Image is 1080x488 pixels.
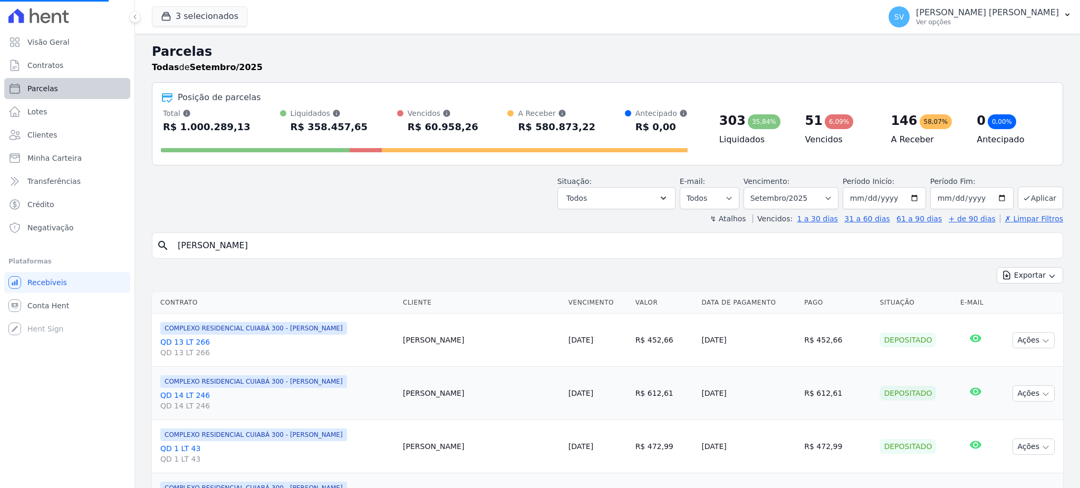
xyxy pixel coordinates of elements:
[977,133,1046,146] h4: Antecipado
[1012,332,1055,348] button: Ações
[160,401,394,411] span: QD 14 LT 246
[797,214,838,223] a: 1 a 30 dias
[564,292,631,314] th: Vencimento
[160,375,347,388] span: COMPLEXO RESIDENCIAL CUIABÁ 300 - [PERSON_NAME]
[1012,438,1055,455] button: Ações
[408,119,478,135] div: R$ 60.958,26
[635,119,688,135] div: R$ 0,00
[518,119,595,135] div: R$ 580.873,22
[27,277,67,288] span: Recebíveis
[880,333,936,347] div: Depositado
[896,214,942,223] a: 61 a 90 dias
[566,192,587,204] span: Todos
[4,295,130,316] a: Conta Hent
[152,6,247,26] button: 3 selecionados
[27,106,47,117] span: Lotes
[160,337,394,358] a: QD 13 LT 266QD 13 LT 266
[977,112,986,129] div: 0
[880,386,936,401] div: Depositado
[160,390,394,411] a: QD 14 LT 246QD 14 LT 246
[171,235,1058,256] input: Buscar por nome do lote ou do cliente
[4,148,130,169] a: Minha Carteira
[27,176,81,187] span: Transferências
[163,119,250,135] div: R$ 1.000.289,13
[956,292,996,314] th: E-mail
[4,55,130,76] a: Contratos
[697,420,800,473] td: [DATE]
[4,194,130,215] a: Crédito
[408,108,478,119] div: Vencidos
[152,62,179,72] strong: Todas
[800,420,875,473] td: R$ 472,99
[568,389,593,397] a: [DATE]
[710,214,746,223] label: ↯ Atalhos
[27,60,63,71] span: Contratos
[894,13,904,21] span: SV
[949,214,996,223] a: + de 90 dias
[631,314,698,367] td: R$ 452,66
[399,314,564,367] td: [PERSON_NAME]
[27,37,70,47] span: Visão Geral
[631,420,698,473] td: R$ 472,99
[880,2,1080,32] button: SV [PERSON_NAME] [PERSON_NAME] Ver opções
[160,322,347,335] span: COMPLEXO RESIDENCIAL CUIABÁ 300 - [PERSON_NAME]
[27,222,74,233] span: Negativação
[568,336,593,344] a: [DATE]
[178,91,261,104] div: Posição de parcelas
[27,300,69,311] span: Conta Hent
[916,18,1059,26] p: Ver opções
[27,199,54,210] span: Crédito
[916,7,1059,18] p: [PERSON_NAME] [PERSON_NAME]
[518,108,595,119] div: A Receber
[930,176,1014,187] label: Período Fim:
[157,239,169,252] i: search
[291,119,368,135] div: R$ 358.457,65
[557,177,592,186] label: Situação:
[4,32,130,53] a: Visão Geral
[800,314,875,367] td: R$ 452,66
[1012,385,1055,402] button: Ações
[805,112,823,129] div: 51
[4,78,130,99] a: Parcelas
[4,171,130,192] a: Transferências
[825,114,853,129] div: 6,09%
[875,292,956,314] th: Situação
[399,420,564,473] td: [PERSON_NAME]
[27,83,58,94] span: Parcelas
[4,124,130,145] a: Clientes
[160,443,394,464] a: QD 1 LT 43QD 1 LT 43
[697,292,800,314] th: Data de Pagamento
[152,61,263,74] p: de
[800,292,875,314] th: Pago
[753,214,793,223] label: Vencidos:
[891,112,917,129] div: 146
[152,42,1063,61] h2: Parcelas
[568,442,593,451] a: [DATE]
[920,114,952,129] div: 58,07%
[697,367,800,420] td: [DATE]
[8,255,126,268] div: Plataformas
[4,101,130,122] a: Lotes
[997,267,1063,284] button: Exportar
[800,367,875,420] td: R$ 612,61
[631,292,698,314] th: Valor
[399,367,564,420] td: [PERSON_NAME]
[160,428,347,441] span: COMPLEXO RESIDENCIAL CUIABÁ 300 - [PERSON_NAME]
[843,177,894,186] label: Período Inicío:
[190,62,263,72] strong: Setembro/2025
[557,187,676,209] button: Todos
[160,454,394,464] span: QD 1 LT 43
[880,439,936,454] div: Depositado
[399,292,564,314] th: Cliente
[163,108,250,119] div: Total
[719,112,746,129] div: 303
[160,347,394,358] span: QD 13 LT 266
[680,177,706,186] label: E-mail:
[27,130,57,140] span: Clientes
[719,133,788,146] h4: Liquidados
[1018,187,1063,209] button: Aplicar
[805,133,874,146] h4: Vencidos
[291,108,368,119] div: Liquidados
[152,292,399,314] th: Contrato
[988,114,1016,129] div: 0,00%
